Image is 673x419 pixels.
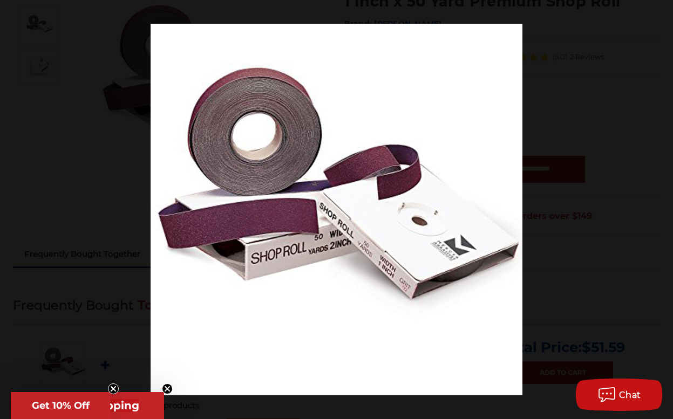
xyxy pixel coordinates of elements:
[619,390,641,400] span: Chat
[11,392,164,419] div: Get Free ShippingClose teaser
[108,383,119,394] button: Close teaser
[576,379,662,411] button: Chat
[32,400,90,411] span: Get 10% Off
[162,383,173,394] button: Close teaser
[151,24,522,395] img: Mercer_Shop_Roll__78630.1560188322.jpg
[11,392,110,419] div: Get 10% OffClose teaser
